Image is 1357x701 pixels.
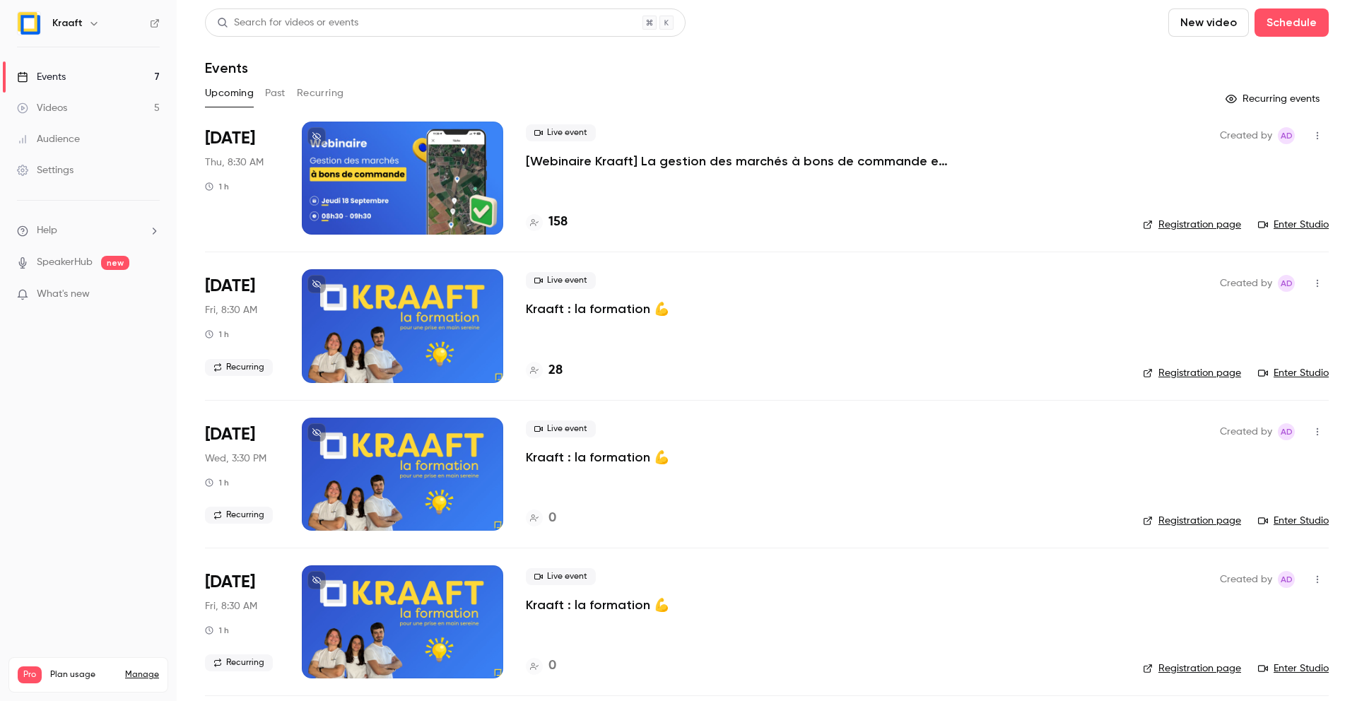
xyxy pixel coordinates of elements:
span: [DATE] [205,571,255,594]
span: Wed, 3:30 PM [205,452,266,466]
a: Kraaft : la formation 💪 [526,596,669,613]
button: Schedule [1255,8,1329,37]
div: 1 h [205,329,229,340]
span: Fri, 8:30 AM [205,303,257,317]
span: Alice de Guyenro [1278,423,1295,440]
span: Live event [526,272,596,289]
div: Sep 19 Fri, 8:30 AM (Europe/Paris) [205,269,279,382]
div: 1 h [205,477,229,488]
span: Alice de Guyenro [1278,571,1295,588]
span: Help [37,223,57,238]
span: [DATE] [205,423,255,446]
h4: 158 [548,213,568,232]
span: What's new [37,287,90,302]
span: [DATE] [205,127,255,150]
span: Alice de Guyenro [1278,127,1295,144]
span: Alice de Guyenro [1278,275,1295,292]
a: Manage [125,669,159,681]
span: Live event [526,124,596,141]
a: Enter Studio [1258,218,1329,232]
span: Ad [1281,423,1293,440]
a: Kraaft : la formation 💪 [526,449,669,466]
div: Events [17,70,66,84]
span: Created by [1220,423,1272,440]
h4: 0 [548,509,556,528]
span: Pro [18,666,42,683]
span: Ad [1281,571,1293,588]
div: Settings [17,163,74,177]
a: Registration page [1143,514,1241,528]
div: 1 h [205,181,229,192]
span: new [101,256,129,270]
a: Enter Studio [1258,514,1329,528]
a: 0 [526,656,556,676]
span: Recurring [205,507,273,524]
li: help-dropdown-opener [17,223,160,238]
a: Registration page [1143,366,1241,380]
h4: 28 [548,361,563,380]
span: Ad [1281,275,1293,292]
img: Kraaft [18,12,40,35]
div: Videos [17,101,67,115]
a: 0 [526,509,556,528]
span: Fri, 8:30 AM [205,599,257,613]
span: Created by [1220,275,1272,292]
div: Oct 17 Fri, 8:30 AM (Europe/Paris) [205,565,279,678]
a: Kraaft : la formation 💪 [526,300,669,317]
a: 158 [526,213,568,232]
h6: Kraaft [52,16,83,30]
h1: Events [205,59,248,76]
div: 1 h [205,625,229,636]
span: Thu, 8:30 AM [205,155,264,170]
div: Oct 1 Wed, 3:30 PM (Europe/Paris) [205,418,279,531]
span: [DATE] [205,275,255,298]
button: Upcoming [205,82,254,105]
div: Sep 18 Thu, 8:30 AM (Europe/Paris) [205,122,279,235]
a: Registration page [1143,218,1241,232]
a: Registration page [1143,661,1241,676]
span: Plan usage [50,669,117,681]
div: Audience [17,132,80,146]
span: Live event [526,420,596,437]
span: Recurring [205,654,273,671]
h4: 0 [548,656,556,676]
a: 28 [526,361,563,380]
button: Past [265,82,286,105]
a: Enter Studio [1258,366,1329,380]
span: Live event [526,568,596,585]
a: [Webinaire Kraaft] La gestion des marchés à bons de commande et des petites interventions [526,153,950,170]
iframe: Noticeable Trigger [143,288,160,301]
a: SpeakerHub [37,255,93,270]
button: Recurring [297,82,344,105]
span: Ad [1281,127,1293,144]
button: Recurring events [1219,88,1329,110]
a: Enter Studio [1258,661,1329,676]
span: Created by [1220,127,1272,144]
span: Created by [1220,571,1272,588]
div: Search for videos or events [217,16,358,30]
span: Recurring [205,359,273,376]
button: New video [1168,8,1249,37]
